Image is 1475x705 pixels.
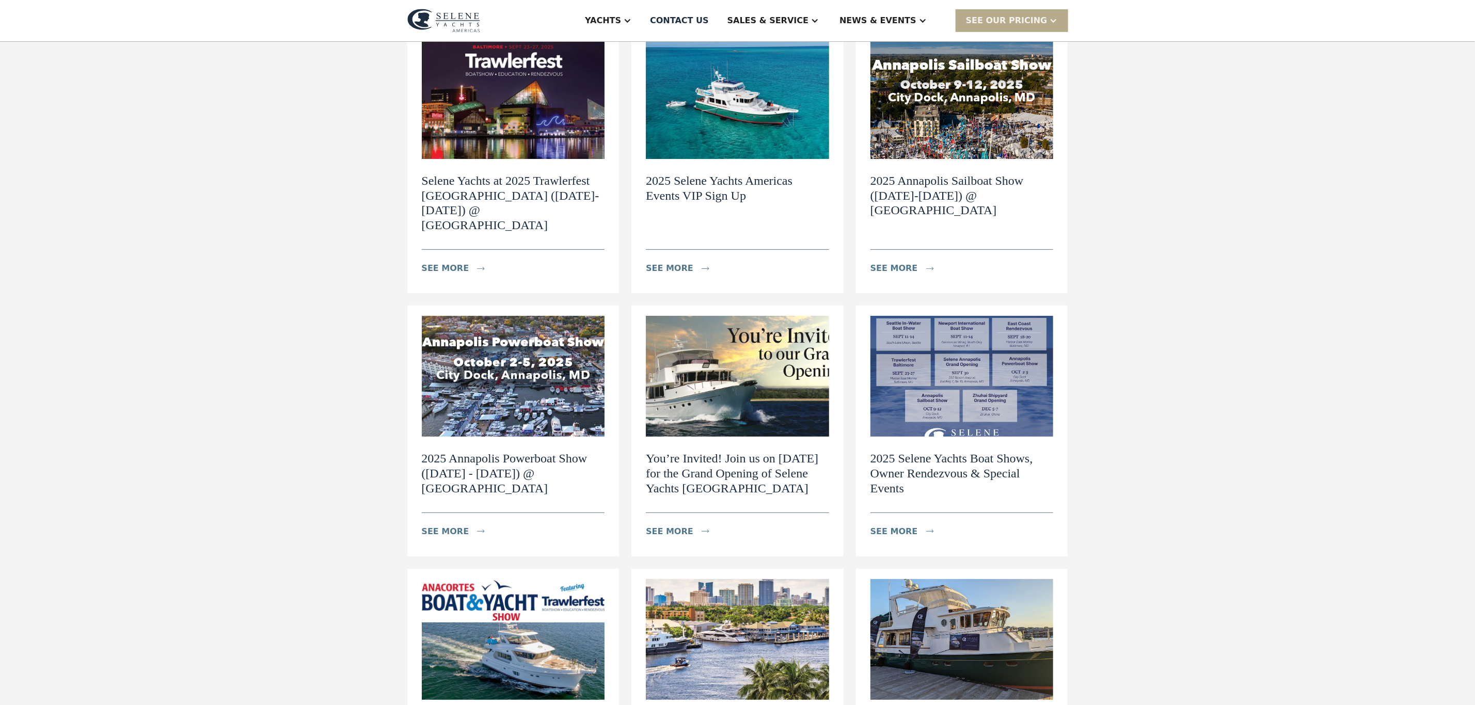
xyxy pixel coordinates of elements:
[870,173,1054,218] h2: 2025 Annapolis Sailboat Show ([DATE]-[DATE]) @ [GEOGRAPHIC_DATA]
[631,28,844,293] a: 2025 Selene Yachts Americas Events VIP Sign Upsee moreicon
[870,525,918,538] div: see more
[956,9,1068,31] div: SEE Our Pricing
[702,530,709,533] img: icon
[646,525,693,538] div: see more
[646,173,829,203] h2: 2025 Selene Yachts Americas Events VIP Sign Up
[422,525,469,538] div: see more
[585,14,621,27] div: Yachts
[727,14,808,27] div: Sales & Service
[870,451,1054,495] h2: 2025 Selene Yachts Boat Shows, Owner Rendezvous & Special Events
[477,530,485,533] img: icon
[407,9,480,33] img: logo
[422,173,605,233] h2: Selene Yachts at 2025 Trawlerfest [GEOGRAPHIC_DATA] ([DATE]-[DATE]) @ [GEOGRAPHIC_DATA]
[422,262,469,275] div: see more
[926,530,934,533] img: icon
[966,14,1048,27] div: SEE Our Pricing
[646,451,829,495] h2: You’re Invited! Join us on [DATE] for the Grand Opening of Selene Yachts [GEOGRAPHIC_DATA]
[422,451,605,495] h2: 2025 Annapolis Powerboat Show ([DATE] - [DATE]) @ [GEOGRAPHIC_DATA]
[477,267,485,270] img: icon
[839,14,916,27] div: News & EVENTS
[646,262,693,275] div: see more
[407,306,620,556] a: 2025 Annapolis Powerboat Show ([DATE] - [DATE]) @ [GEOGRAPHIC_DATA]see moreicon
[702,267,709,270] img: icon
[631,306,844,556] a: You’re Invited! Join us on [DATE] for the Grand Opening of Selene Yachts [GEOGRAPHIC_DATA]see mor...
[856,306,1068,556] a: 2025 Selene Yachts Boat Shows, Owner Rendezvous & Special Eventssee moreicon
[926,267,934,270] img: icon
[650,14,709,27] div: Contact US
[870,262,918,275] div: see more
[856,28,1068,293] a: 2025 Annapolis Sailboat Show ([DATE]-[DATE]) @ [GEOGRAPHIC_DATA]see moreicon
[407,28,620,293] a: Selene Yachts at 2025 Trawlerfest [GEOGRAPHIC_DATA] ([DATE]-[DATE]) @ [GEOGRAPHIC_DATA]see moreicon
